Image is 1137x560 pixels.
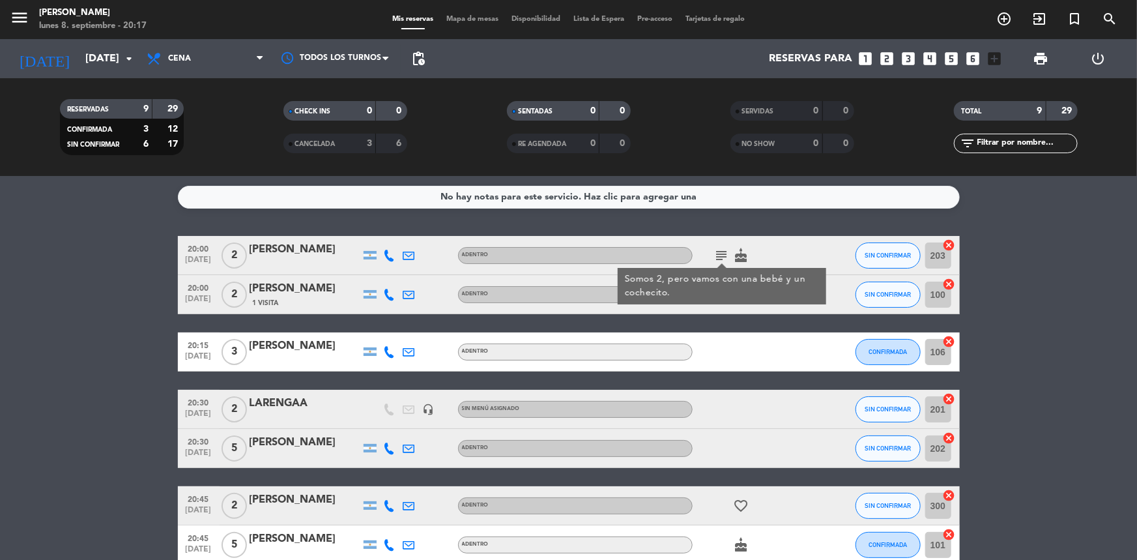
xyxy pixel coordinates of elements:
i: turned_in_not [1067,11,1082,27]
span: Disponibilidad [505,16,567,23]
span: 2 [222,282,247,308]
span: 3 [222,339,247,365]
strong: 0 [590,106,596,115]
span: SERVIDAS [742,108,774,115]
strong: 17 [167,140,180,149]
span: 20:30 [182,394,215,409]
strong: 0 [843,106,851,115]
span: SIN CONFIRMAR [865,291,911,298]
span: RE AGENDADA [519,141,567,147]
span: SIN CONFIRMAR [865,252,911,259]
div: [PERSON_NAME] [250,434,360,451]
span: Pre-acceso [631,16,679,23]
span: Cena [168,54,191,63]
span: 20:45 [182,491,215,506]
div: [PERSON_NAME] [250,241,360,258]
strong: 12 [167,125,180,134]
div: No hay notas para este servicio. Haz clic para agregar una [440,190,697,205]
strong: 29 [167,104,180,113]
i: search [1102,11,1117,27]
i: cancel [943,432,956,445]
span: 2 [222,243,247,269]
button: CONFIRMADA [856,339,921,365]
span: [DATE] [182,409,215,424]
i: cancel [943,528,956,541]
span: SIN CONFIRMAR [865,405,911,413]
button: menu [10,8,29,32]
strong: 9 [1037,106,1043,115]
i: cancel [943,335,956,348]
span: 1 Visita [253,298,279,308]
span: [DATE] [182,545,215,560]
i: looks_3 [900,50,917,67]
div: lunes 8. septiembre - 20:17 [39,20,147,33]
span: 20:45 [182,530,215,545]
div: [PERSON_NAME] [250,531,360,548]
i: looks_one [857,50,874,67]
i: cake [734,248,749,263]
span: CANCELADA [295,141,336,147]
i: cancel [943,278,956,291]
span: ADENTRO [462,503,489,508]
i: [DATE] [10,44,79,73]
i: add_box [986,50,1003,67]
i: headset_mic [423,404,435,415]
strong: 0 [843,139,851,148]
span: 20:30 [182,434,215,449]
span: TOTAL [962,108,982,115]
button: SIN CONFIRMAR [856,396,921,422]
div: Somos 2, pero vamos con una bebé y un cochecito. [624,273,819,300]
div: [PERSON_NAME] [39,7,147,20]
strong: 0 [814,139,819,148]
span: SIN CONFIRMAR [68,141,120,148]
span: CONFIRMADA [869,348,907,355]
button: SIN CONFIRMAR [856,493,921,519]
span: RESERVADAS [68,106,109,113]
strong: 3 [367,139,372,148]
span: ADENTRO [462,349,489,354]
button: SIN CONFIRMAR [856,243,921,269]
span: SIN CONFIRMAR [865,445,911,452]
span: [DATE] [182,352,215,367]
i: add_circle_outline [996,11,1012,27]
div: [PERSON_NAME] [250,280,360,297]
i: looks_4 [921,50,938,67]
span: Tarjetas de regalo [679,16,751,23]
span: print [1033,51,1048,66]
span: ADENTRO [462,252,489,258]
button: SIN CONFIRMAR [856,282,921,308]
i: looks_two [878,50,895,67]
div: LARENGAA [250,395,360,412]
span: pending_actions [410,51,426,66]
span: [DATE] [182,256,215,271]
strong: 0 [396,106,404,115]
span: 20:15 [182,337,215,352]
i: looks_6 [964,50,981,67]
span: NO SHOW [742,141,775,147]
span: [DATE] [182,449,215,464]
span: 2 [222,396,247,422]
i: favorite_border [734,498,749,514]
span: Reservas para [769,53,852,65]
i: cancel [943,392,956,405]
span: 5 [222,532,247,558]
strong: 0 [620,106,627,115]
span: ADENTRO [462,291,489,297]
span: [DATE] [182,295,215,310]
div: [PERSON_NAME] [250,492,360,508]
span: Sin menú asignado [462,406,520,411]
strong: 6 [396,139,404,148]
i: arrow_drop_down [121,51,137,66]
span: 5 [222,435,247,462]
button: SIN CONFIRMAR [856,435,921,462]
div: [PERSON_NAME] [250,338,360,355]
strong: 0 [814,106,819,115]
strong: 9 [143,104,149,113]
i: filter_list [960,136,976,151]
span: CHECK INS [295,108,331,115]
strong: 0 [590,139,596,148]
div: LOG OUT [1070,39,1127,78]
i: looks_5 [943,50,960,67]
i: cake [734,537,749,553]
i: exit_to_app [1031,11,1047,27]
